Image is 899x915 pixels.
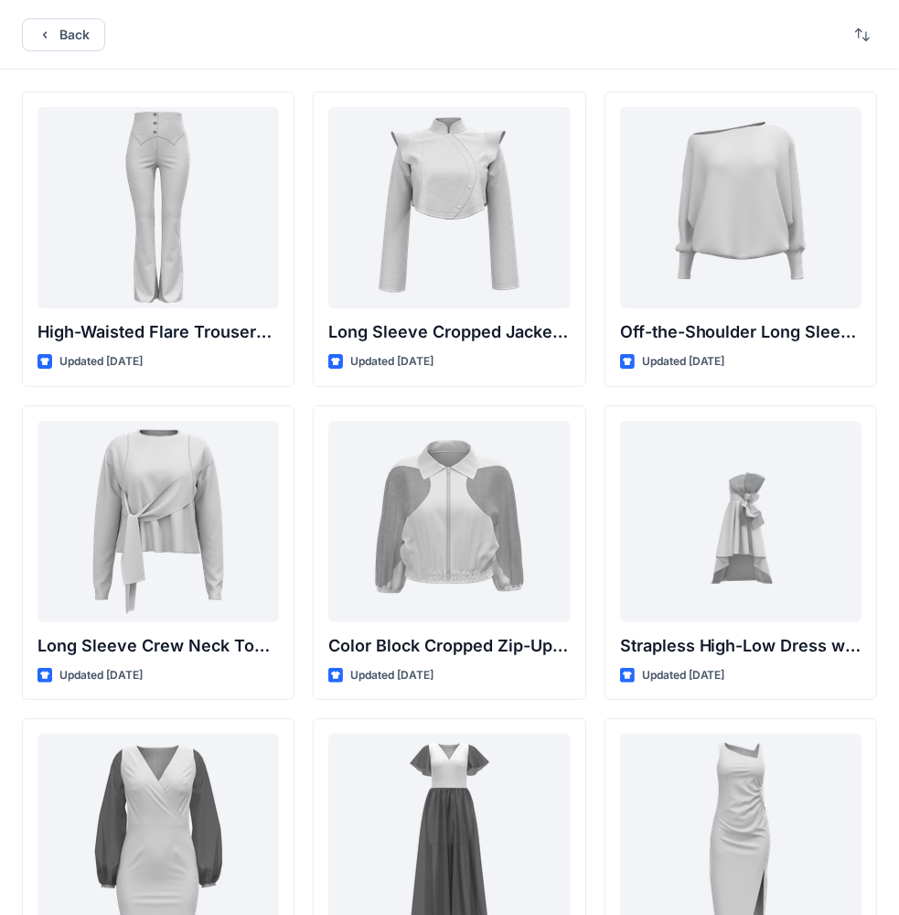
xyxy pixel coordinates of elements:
a: Color Block Cropped Zip-Up Jacket with Sheer Sleeves [328,421,570,622]
p: Color Block Cropped Zip-Up Jacket with Sheer Sleeves [328,633,570,659]
p: Updated [DATE] [642,666,725,685]
button: Back [22,18,105,51]
a: Long Sleeve Crew Neck Top with Asymmetrical Tie Detail [37,421,279,622]
p: Long Sleeve Crew Neck Top with Asymmetrical Tie Detail [37,633,279,659]
p: Updated [DATE] [59,666,143,685]
a: Strapless High-Low Dress with Side Bow Detail [620,421,862,622]
p: Off-the-Shoulder Long Sleeve Top [620,319,862,345]
p: High-Waisted Flare Trousers with Button Detail [37,319,279,345]
a: Long Sleeve Cropped Jacket with Mandarin Collar and Shoulder Detail [328,107,570,308]
p: Updated [DATE] [59,352,143,371]
p: Updated [DATE] [350,352,433,371]
p: Strapless High-Low Dress with Side Bow Detail [620,633,862,659]
a: Off-the-Shoulder Long Sleeve Top [620,107,862,308]
p: Updated [DATE] [350,666,433,685]
p: Updated [DATE] [642,352,725,371]
a: High-Waisted Flare Trousers with Button Detail [37,107,279,308]
p: Long Sleeve Cropped Jacket with Mandarin Collar and Shoulder Detail [328,319,570,345]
